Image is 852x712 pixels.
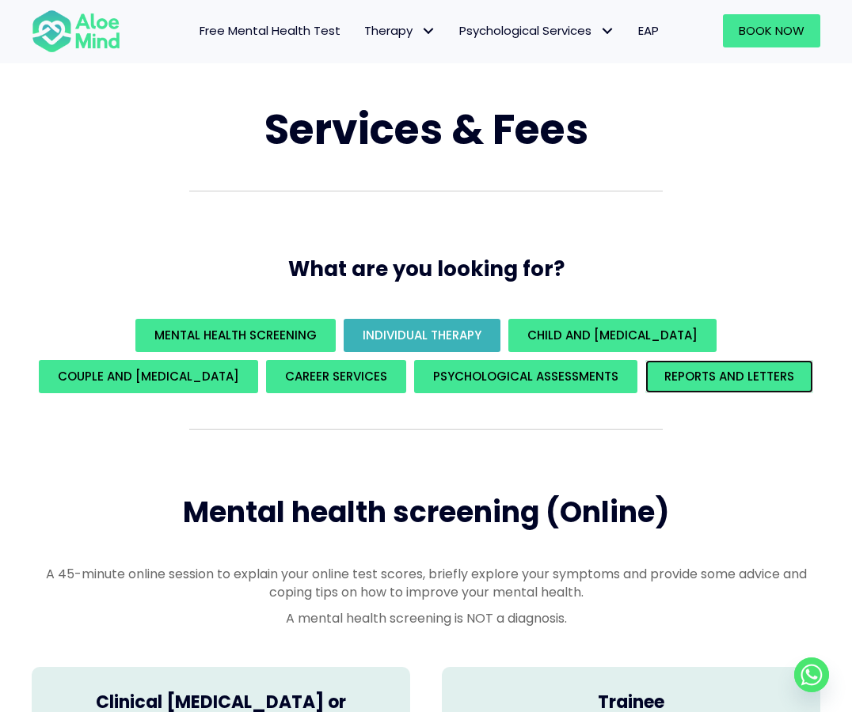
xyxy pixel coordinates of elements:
a: Mental Health Screening [135,319,336,352]
span: Individual Therapy [363,327,481,343]
span: REPORTS AND LETTERS [664,368,794,384]
span: Services & Fees [264,100,588,158]
div: What are you looking for? [32,315,820,397]
span: Psychological Services [459,22,614,39]
a: Couple and [MEDICAL_DATA] [39,360,258,393]
a: Psychological ServicesPsychological Services: submenu [447,14,626,47]
span: Therapy: submenu [416,20,439,43]
span: Psychological Services: submenu [595,20,618,43]
img: Aloe mind Logo [32,9,120,54]
span: Mental health screening (Online) [183,492,669,532]
a: EAP [626,14,671,47]
span: Therapy [364,22,436,39]
p: A 45-minute online session to explain your online test scores, briefly explore your symptoms and ... [32,565,820,601]
a: Career Services [266,360,406,393]
span: What are you looking for? [288,255,565,283]
span: Book Now [739,22,804,39]
span: Free Mental Health Test [200,22,340,39]
span: Mental Health Screening [154,327,317,343]
span: Psychological assessments [433,368,618,384]
a: Free Mental Health Test [188,14,352,47]
nav: Menu [136,14,671,47]
a: Whatsapp [794,657,829,692]
p: A mental health screening is NOT a diagnosis. [32,609,820,627]
a: Individual Therapy [344,319,500,352]
a: REPORTS AND LETTERS [645,360,813,393]
a: Child and [MEDICAL_DATA] [508,319,717,352]
span: Child and [MEDICAL_DATA] [527,327,698,343]
a: Book Now [723,14,820,47]
a: Psychological assessments [414,360,637,393]
a: TherapyTherapy: submenu [352,14,447,47]
span: Career Services [285,368,387,384]
span: Couple and [MEDICAL_DATA] [58,368,239,384]
span: EAP [638,22,659,39]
